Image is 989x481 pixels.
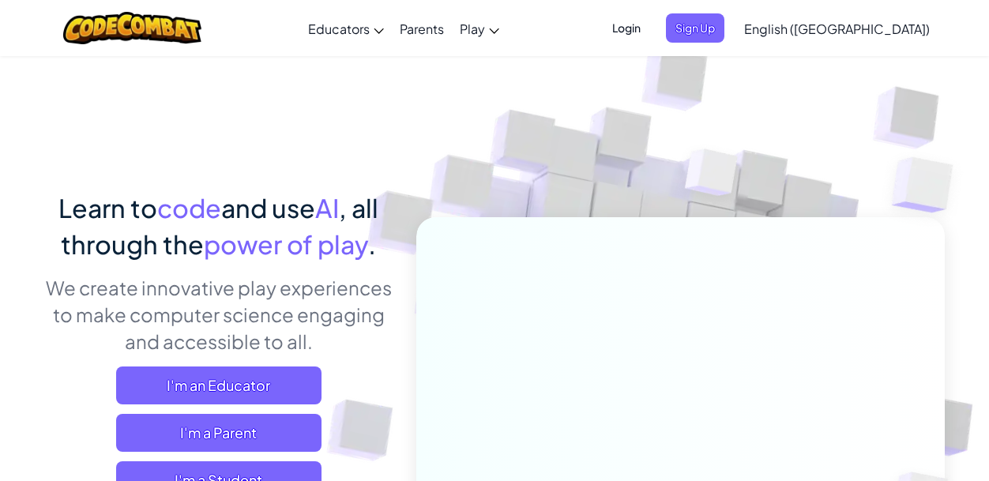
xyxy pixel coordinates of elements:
[44,274,393,355] p: We create innovative play experiences to make computer science engaging and accessible to all.
[736,7,938,50] a: English ([GEOGRAPHIC_DATA])
[204,228,368,260] span: power of play
[63,12,201,44] img: CodeCombat logo
[452,7,507,50] a: Play
[116,414,322,452] a: I'm a Parent
[744,21,930,37] span: English ([GEOGRAPHIC_DATA])
[603,13,650,43] button: Login
[315,192,339,224] span: AI
[460,21,485,37] span: Play
[666,13,724,43] button: Sign Up
[392,7,452,50] a: Parents
[58,192,157,224] span: Learn to
[221,192,315,224] span: and use
[656,118,769,235] img: Overlap cubes
[116,366,322,404] a: I'm an Educator
[300,7,392,50] a: Educators
[157,192,221,224] span: code
[308,21,370,37] span: Educators
[368,228,376,260] span: .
